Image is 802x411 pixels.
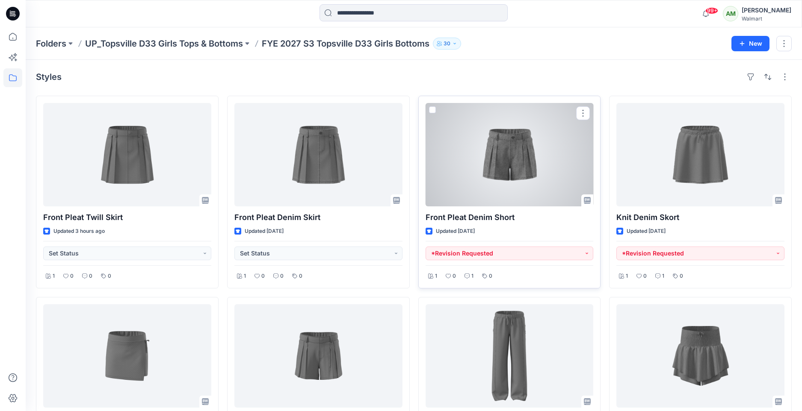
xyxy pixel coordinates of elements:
[36,72,62,82] h4: Styles
[262,38,429,50] p: FYE 2027 S3 Topsville D33 Girls Bottoms
[43,211,211,223] p: Front Pleat Twill Skirt
[436,227,475,236] p: Updated [DATE]
[108,272,111,281] p: 0
[36,38,66,50] a: Folders
[426,211,594,223] p: Front Pleat Denim Short
[43,304,211,408] a: Fashion Rack Skort
[742,15,791,22] div: Walmart
[627,227,666,236] p: Updated [DATE]
[705,7,718,14] span: 99+
[234,304,402,408] a: Front Pleat Twill Short
[53,272,55,281] p: 1
[435,272,437,281] p: 1
[280,272,284,281] p: 0
[444,39,450,48] p: 30
[426,103,594,206] a: Front Pleat Denim Short
[89,272,92,281] p: 0
[70,272,74,281] p: 0
[680,272,683,281] p: 0
[471,272,474,281] p: 1
[299,272,302,281] p: 0
[43,103,211,206] a: Front Pleat Twill Skirt
[234,103,402,206] a: Front Pleat Denim Skirt
[626,272,628,281] p: 1
[731,36,769,51] button: New
[616,211,784,223] p: Knit Denim Skort
[245,227,284,236] p: Updated [DATE]
[616,103,784,206] a: Knit Denim Skort
[234,211,402,223] p: Front Pleat Denim Skirt
[489,272,492,281] p: 0
[616,304,784,408] a: Fashion Rack Tiered Skort
[85,38,243,50] a: UP_Topsville D33 Girls Tops & Bottoms
[742,5,791,15] div: [PERSON_NAME]
[244,272,246,281] p: 1
[261,272,265,281] p: 0
[453,272,456,281] p: 0
[723,6,738,21] div: AM
[433,38,461,50] button: 30
[426,304,594,408] a: Fashion Rack Sweatpant
[662,272,664,281] p: 1
[53,227,105,236] p: Updated 3 hours ago
[643,272,647,281] p: 0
